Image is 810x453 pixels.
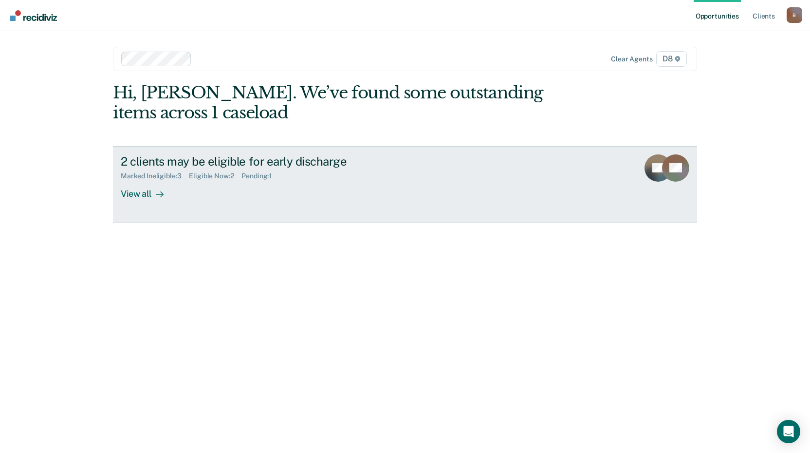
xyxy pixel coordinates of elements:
div: Pending : 1 [241,172,279,180]
div: Clear agents [611,55,652,63]
div: B [787,7,802,23]
div: Eligible Now : 2 [189,172,241,180]
span: D8 [656,51,687,67]
button: Profile dropdown button [787,7,802,23]
div: Open Intercom Messenger [777,420,800,443]
img: Recidiviz [10,10,57,21]
div: Marked Ineligible : 3 [121,172,189,180]
a: 2 clients may be eligible for early dischargeMarked Ineligible:3Eligible Now:2Pending:1View all [113,146,697,223]
div: 2 clients may be eligible for early discharge [121,154,462,169]
div: Hi, [PERSON_NAME]. We’ve found some outstanding items across 1 caseload [113,83,580,123]
div: View all [121,180,175,199]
